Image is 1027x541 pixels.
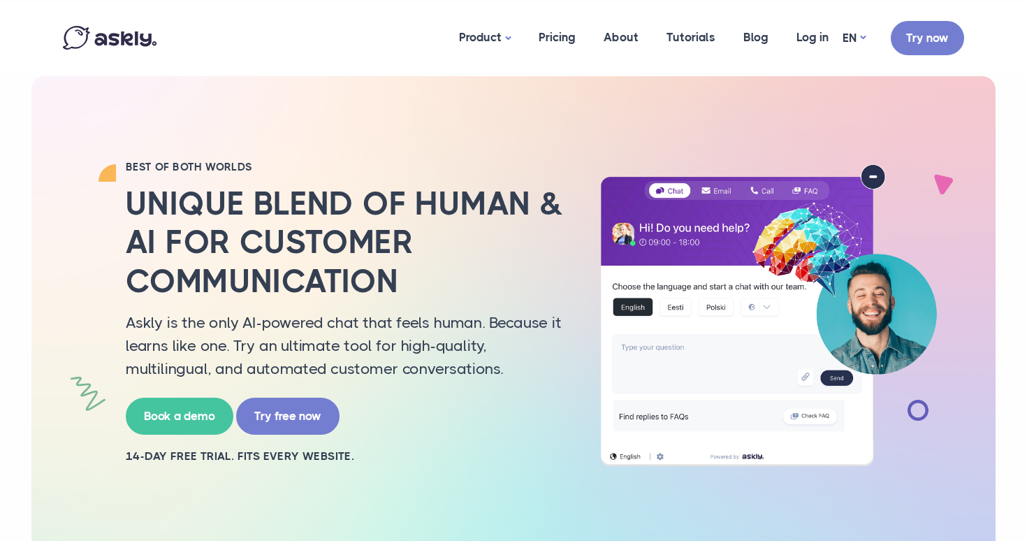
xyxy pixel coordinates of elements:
a: EN [843,28,866,48]
a: Try now [891,21,964,55]
h2: 14-day free trial. Fits every website. [126,449,566,464]
a: Product [445,3,525,73]
a: Log in [782,3,843,71]
a: About [590,3,653,71]
h2: BEST OF BOTH WORLDS [126,160,566,174]
a: Pricing [525,3,590,71]
img: Askly [63,26,156,50]
a: Book a demo [126,398,233,435]
img: AI multilingual chat [587,164,950,466]
a: Try free now [236,398,340,435]
a: Tutorials [653,3,729,71]
h2: Unique blend of human & AI for customer communication [126,185,566,301]
p: Askly is the only AI-powered chat that feels human. Because it learns like one. Try an ultimate t... [126,311,566,380]
a: Blog [729,3,782,71]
